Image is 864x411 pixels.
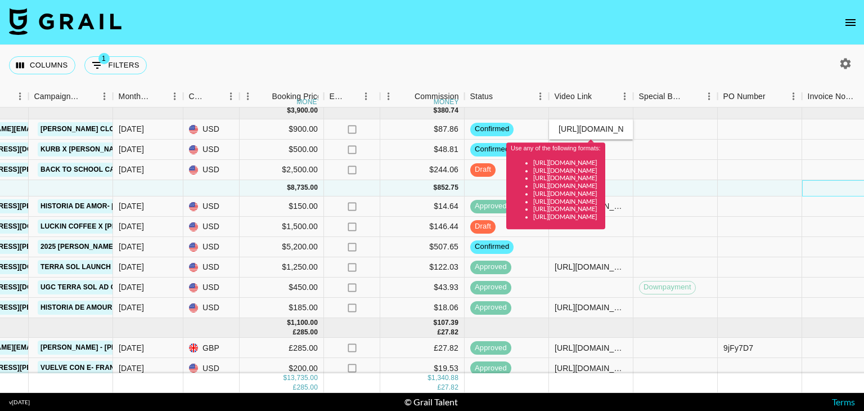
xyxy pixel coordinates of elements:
[470,221,496,232] span: draft
[380,257,465,278] div: $122.03
[151,88,166,104] button: Sort
[533,213,601,221] li: [URL][DOMAIN_NAME]
[639,86,685,108] div: Special Booking Type
[119,164,144,175] div: Jul '25
[38,280,150,294] a: UGC Terra Sol Ad Campaign
[84,56,147,74] button: Show filters
[240,338,324,358] div: £285.00
[291,106,318,115] div: 3,900.00
[441,383,458,392] div: 27.82
[470,282,511,293] span: approved
[293,383,297,392] div: £
[240,298,324,318] div: $185.00
[119,221,144,232] div: Jun '25
[96,88,113,105] button: Menu
[98,53,110,64] span: 1
[183,278,240,298] div: USD
[272,86,322,108] div: Booking Price
[34,86,80,108] div: Campaign (Type)
[287,373,318,383] div: 13,735.00
[437,383,441,392] div: £
[533,198,601,205] li: [URL][DOMAIN_NAME]
[38,361,128,375] a: Vuelve Con E- Franno
[415,86,459,108] div: Commission
[240,217,324,237] div: $1,500.00
[380,140,465,160] div: $48.81
[38,199,172,213] a: Historia de amor- [PERSON_NAME]
[119,261,144,272] div: Jun '25
[345,88,361,104] button: Sort
[183,86,240,108] div: Currency
[493,88,508,104] button: Sort
[240,278,324,298] div: $450.00
[380,160,465,180] div: $244.06
[183,237,240,257] div: USD
[291,318,318,328] div: 1,100.00
[640,282,695,293] span: Downpayment
[437,183,458,193] div: 852.75
[399,88,415,104] button: Sort
[293,328,297,337] div: £
[38,240,234,254] a: 2025 [PERSON_NAME] CURVE Body Shape Lookbook
[240,119,324,140] div: $900.00
[296,328,318,337] div: 285.00
[470,144,514,155] span: confirmed
[223,88,240,105] button: Menu
[189,86,207,108] div: Currency
[434,106,438,115] div: $
[283,373,287,383] div: $
[470,124,514,135] span: confirmed
[380,237,465,257] div: $507.65
[839,11,862,34] button: open drawer
[240,160,324,180] div: $2,500.00
[470,164,496,175] span: draft
[465,86,549,108] div: Status
[633,86,718,108] div: Special Booking Type
[166,88,183,105] button: Menu
[330,86,345,108] div: Expenses: Remove Commission?
[119,282,144,293] div: Jun '25
[404,396,458,408] div: © Grail Talent
[119,241,144,252] div: Jun '25
[38,122,139,136] a: [PERSON_NAME] Clothing
[701,88,718,105] button: Menu
[380,298,465,318] div: $18.06
[240,237,324,257] div: $5,200.00
[119,363,144,374] div: May '25
[287,106,291,115] div: $
[38,142,219,157] a: Kurb x [PERSON_NAME] Soft Launch Campaign
[9,56,75,74] button: Select columns
[256,88,272,104] button: Sort
[240,358,324,378] div: $200.00
[119,86,151,108] div: Month Due
[434,183,438,193] div: $
[113,86,183,108] div: Month Due
[380,278,465,298] div: $43.93
[785,88,802,105] button: Menu
[470,242,514,252] span: confirmed
[441,328,458,337] div: 27.82
[9,8,121,35] img: Grail Talent
[358,88,375,105] button: Menu
[533,174,601,182] li: [URL][DOMAIN_NAME]
[183,217,240,237] div: USD
[437,106,458,115] div: 380.74
[38,341,224,355] a: [PERSON_NAME] - [PERSON_NAME]'s Lava Chicken
[380,217,465,237] div: $146.44
[555,86,592,108] div: Video Link
[685,88,701,104] button: Sort
[380,358,465,378] div: $19.53
[532,88,549,105] button: Menu
[324,86,380,108] div: Expenses: Remove Commission?
[119,302,144,313] div: Jun '25
[119,342,144,354] div: May '25
[431,373,458,383] div: 1,340.88
[533,159,601,167] li: [URL][DOMAIN_NAME]
[549,86,633,108] div: Video Link
[832,396,855,407] a: Terms
[296,99,322,105] div: money
[119,200,144,212] div: Jun '25
[470,262,511,272] span: approved
[240,257,324,278] div: $1,250.00
[183,358,240,378] div: USD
